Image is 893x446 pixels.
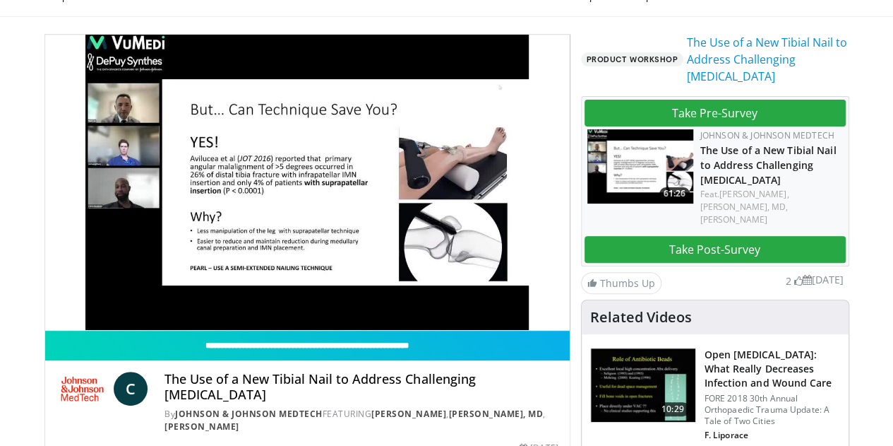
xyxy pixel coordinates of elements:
div: By FEATURING , , [164,408,558,433]
a: 61:26 [587,129,693,204]
a: [PERSON_NAME] [700,213,767,225]
a: [PERSON_NAME] [164,421,239,433]
img: 3f972b07-9723-4b4a-ace4-8ebb31614f5c.150x105_q85_crop-smart_upscale.jpg [587,129,693,204]
a: [PERSON_NAME], [719,188,789,200]
video-js: Video Player [45,35,570,331]
a: Take Post-Survey [585,236,846,263]
h4: Related Videos [590,309,692,326]
a: Take Pre-Survey [585,100,846,127]
img: ded7be61-cdd8-40fc-98a3-de551fea390e.150x105_q85_crop-smart_upscale.jpg [591,348,695,422]
a: The Use of a New Tibial Nail to Address Challenging [MEDICAL_DATA] [700,143,837,187]
h4: The Use of a New Tibial Nail to Address Challenging [MEDICAL_DATA] [164,372,558,402]
p: F. Liporace [705,430,840,441]
a: C [114,372,148,406]
img: Johnson & Johnson MedTech [56,372,109,406]
h3: Open [MEDICAL_DATA]: What Really Decreases Infection and Wound Care [705,348,840,390]
a: [PERSON_NAME] [371,408,446,420]
li: [DATE] [803,272,844,288]
span: 61:26 [659,187,690,200]
a: Thumbs Up [581,272,661,294]
p: FORE 2018 30th Annual Orthopaedic Trauma Update: A Tale of Two Cities [705,393,840,427]
a: Johnson & Johnson MedTech [175,408,323,420]
span: 10:29 [656,402,690,416]
span: 2 [786,274,791,288]
div: Feat. [700,188,843,226]
a: [PERSON_NAME], MD [448,408,543,420]
a: The Use of a New Tibial Nail to Address Challenging [MEDICAL_DATA] [686,34,849,85]
span: Product Workshop [581,52,684,66]
a: Johnson & Johnson MedTech [700,129,834,141]
a: [PERSON_NAME], MD, [700,201,789,213]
